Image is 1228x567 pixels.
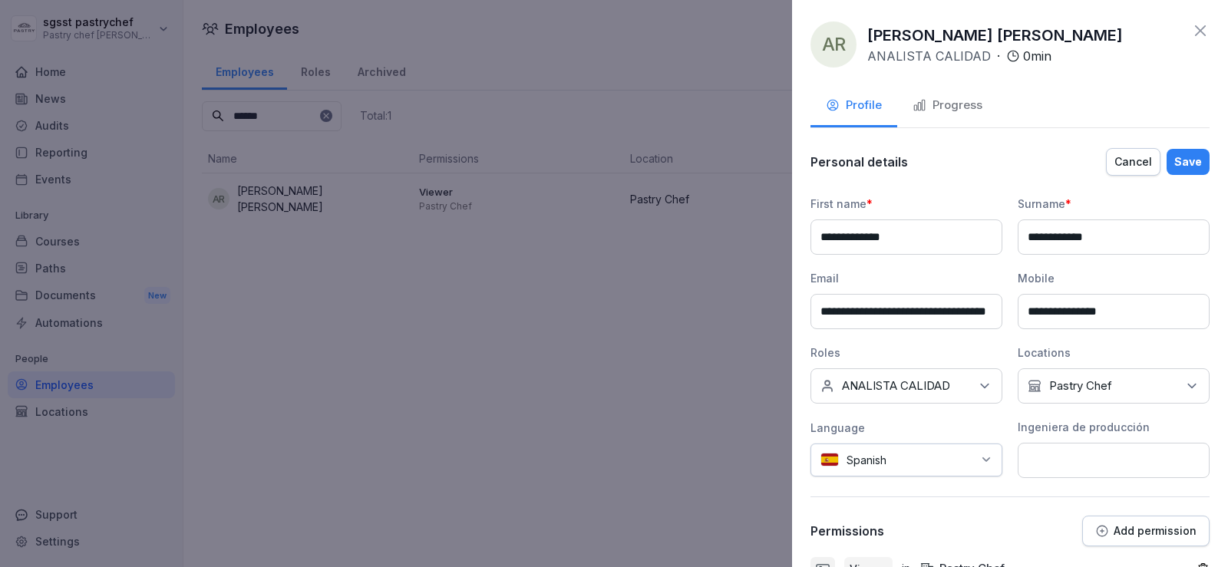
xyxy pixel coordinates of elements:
p: ANALISTA CALIDAD [867,47,991,65]
p: [PERSON_NAME] [PERSON_NAME] [867,24,1123,47]
button: Save [1167,149,1210,175]
div: Ingeniera de producción [1018,419,1210,435]
div: Roles [810,344,1002,361]
button: Cancel [1106,148,1160,176]
p: Add permission [1114,525,1197,537]
div: Spanish [810,443,1002,476]
button: Progress [897,86,998,127]
div: First name [810,196,1002,212]
p: Permissions [810,523,884,539]
div: AR [810,21,857,68]
div: Mobile [1018,270,1210,286]
div: Locations [1018,344,1210,361]
div: Cancel [1114,153,1152,170]
div: · [867,47,1051,65]
div: Profile [826,97,882,114]
div: Progress [913,97,982,114]
p: 0 min [1023,47,1051,65]
p: ANALISTA CALIDAD [842,378,950,394]
p: Personal details [810,154,908,170]
button: Profile [810,86,897,127]
div: Surname [1018,196,1210,212]
div: Language [810,420,1002,436]
img: es.svg [820,453,839,467]
button: Add permission [1082,516,1210,546]
div: Email [810,270,1002,286]
div: Save [1174,153,1202,170]
p: Pastry Chef [1049,378,1112,394]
